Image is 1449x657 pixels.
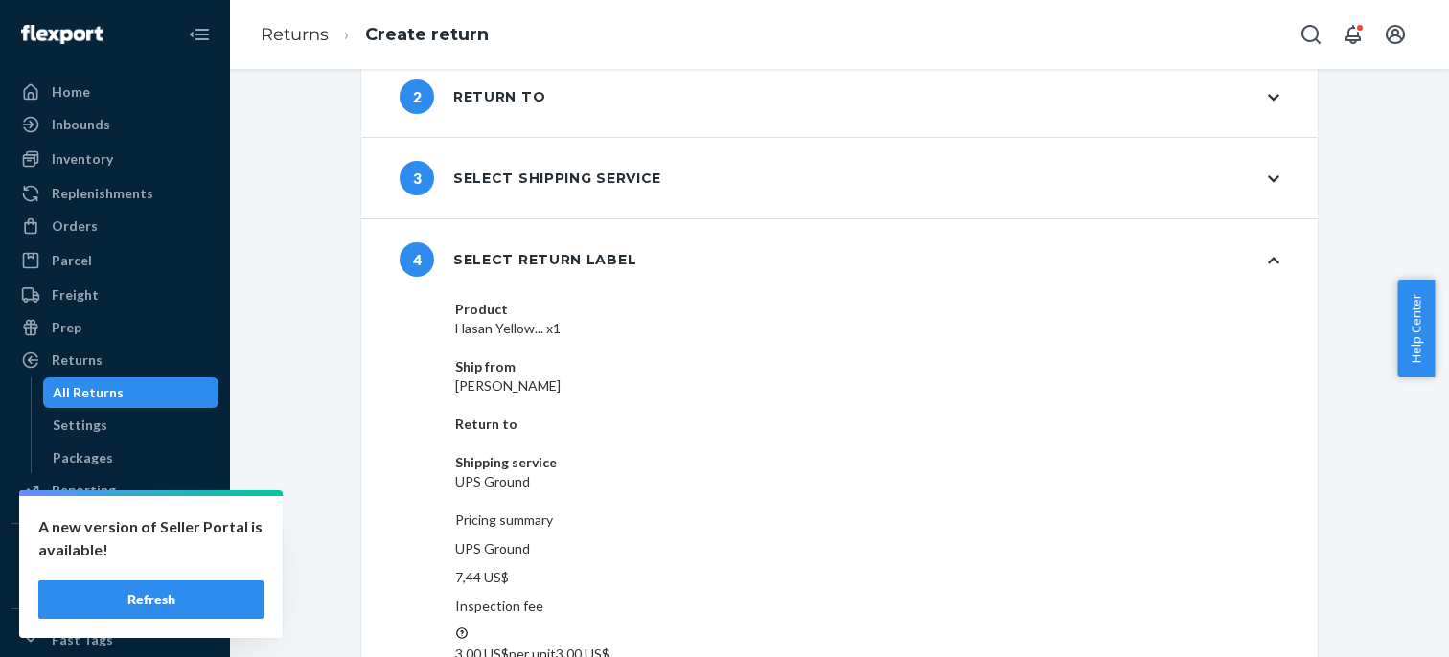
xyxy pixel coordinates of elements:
div: Reporting [52,481,116,500]
div: Parcel [52,251,92,270]
a: Inventory [11,144,218,174]
p: A new version of Seller Portal is available! [38,515,264,561]
a: All Returns [43,377,219,408]
a: Returns [261,24,329,45]
div: Settings [53,416,107,435]
div: Orders [52,216,98,236]
button: Refresh [38,580,264,619]
dd: [PERSON_NAME] [455,376,1279,396]
a: Prep [11,312,218,343]
div: Prep [52,318,81,337]
p: Inspection fee [455,597,1279,616]
dd: Hasan Yellow... x1 [455,319,1279,338]
dt: Return to [455,415,1279,434]
a: Settings [43,410,219,441]
button: Open Search Box [1292,15,1330,54]
div: Home [52,82,90,102]
div: All Returns [53,383,124,402]
a: Packages [43,442,219,473]
a: Create return [365,24,489,45]
img: Flexport logo [21,25,103,44]
button: Open notifications [1334,15,1372,54]
span: 3 [400,161,434,195]
p: Pricing summary [455,510,1279,530]
a: Home [11,77,218,107]
ol: breadcrumbs [245,7,504,63]
div: Inbounds [52,115,110,134]
p: UPS Ground [455,539,1279,558]
div: Replenishments [52,184,153,203]
span: 4 [400,242,434,277]
p: 7,44 US$ [455,568,1279,587]
a: Inbounds [11,109,218,140]
a: Add Integration [11,578,218,600]
button: Open account menu [1376,15,1414,54]
div: Fast Tags [52,630,113,649]
a: Reporting [11,475,218,506]
a: Replenishments [11,178,218,209]
span: 2 [400,79,434,114]
button: Help Center [1397,280,1435,377]
div: Select return label [400,242,636,277]
dd: UPS Ground [455,472,1279,491]
div: Returns [52,351,103,370]
button: Fast Tags [11,624,218,655]
div: Freight [52,285,99,305]
div: Inventory [52,149,113,169]
dt: Product [455,300,1279,319]
dt: Ship from [455,357,1279,376]
div: Select shipping service [400,161,661,195]
div: Packages [53,448,113,467]
div: Return to [400,79,545,114]
button: Close Navigation [180,15,218,54]
a: Parcel [11,245,218,276]
button: Integrations [11,539,218,570]
a: Orders [11,211,218,241]
a: Freight [11,280,218,310]
a: Returns [11,345,218,375]
dt: Shipping service [455,453,1279,472]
